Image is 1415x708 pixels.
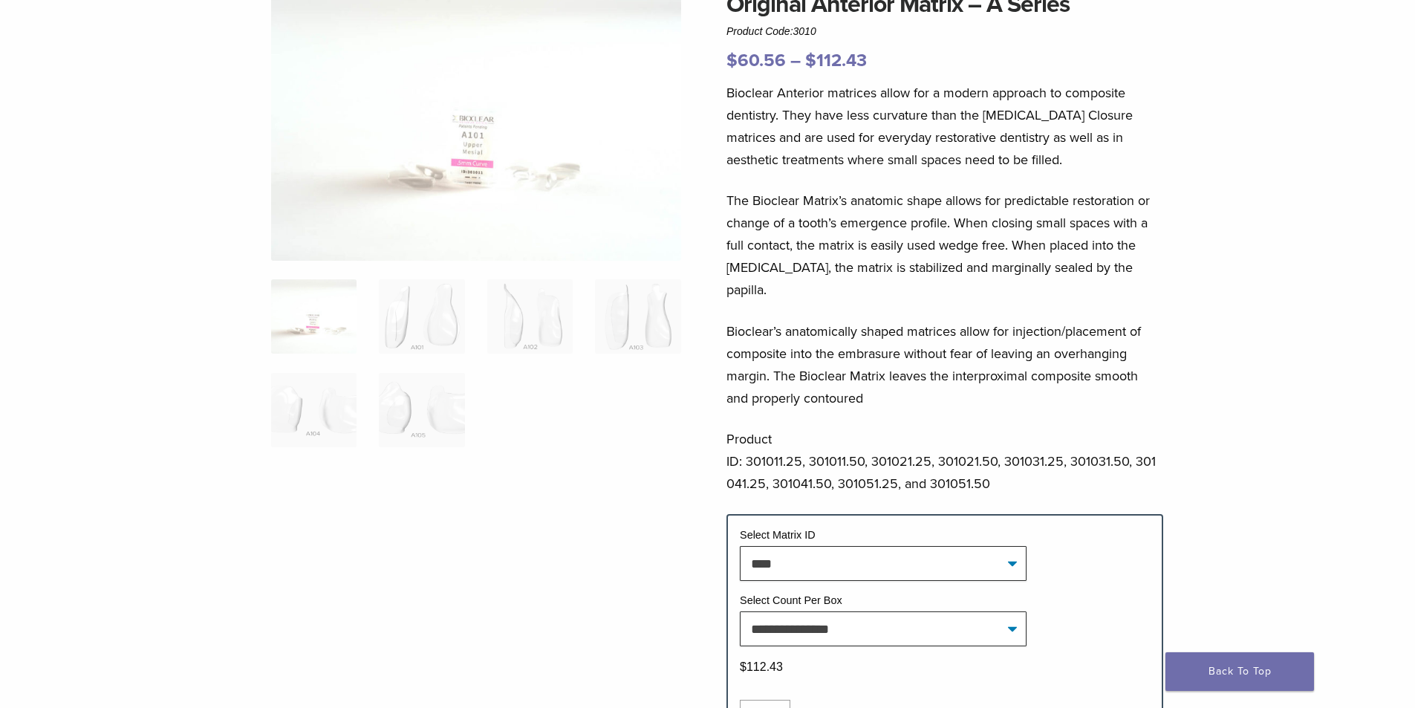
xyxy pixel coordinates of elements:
img: Original Anterior Matrix - A Series - Image 5 [271,373,357,447]
img: Original Anterior Matrix - A Series - Image 3 [487,279,573,354]
p: Bioclear Anterior matrices allow for a modern approach to composite dentistry. They have less cur... [726,82,1163,171]
p: The Bioclear Matrix’s anatomic shape allows for predictable restoration or change of a tooth’s em... [726,189,1163,301]
label: Select Count Per Box [740,594,842,606]
span: Product Code: [726,25,816,37]
p: Bioclear’s anatomically shaped matrices allow for injection/placement of composite into the embra... [726,320,1163,409]
a: Back To Top [1165,652,1314,691]
img: Anterior-Original-A-Series-Matrices-324x324.jpg [271,279,357,354]
bdi: 60.56 [726,50,786,71]
img: Original Anterior Matrix - A Series - Image 4 [595,279,680,354]
span: $ [726,50,738,71]
span: 3010 [793,25,816,37]
img: Original Anterior Matrix - A Series - Image 6 [379,373,464,447]
span: $ [805,50,816,71]
span: $ [740,660,746,673]
bdi: 112.43 [740,660,783,673]
bdi: 112.43 [805,50,867,71]
p: Product ID: 301011.25, 301011.50, 301021.25, 301021.50, 301031.25, 301031.50, 301041.25, 301041.5... [726,428,1163,495]
label: Select Matrix ID [740,529,816,541]
img: Original Anterior Matrix - A Series - Image 2 [379,279,464,354]
span: – [790,50,801,71]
